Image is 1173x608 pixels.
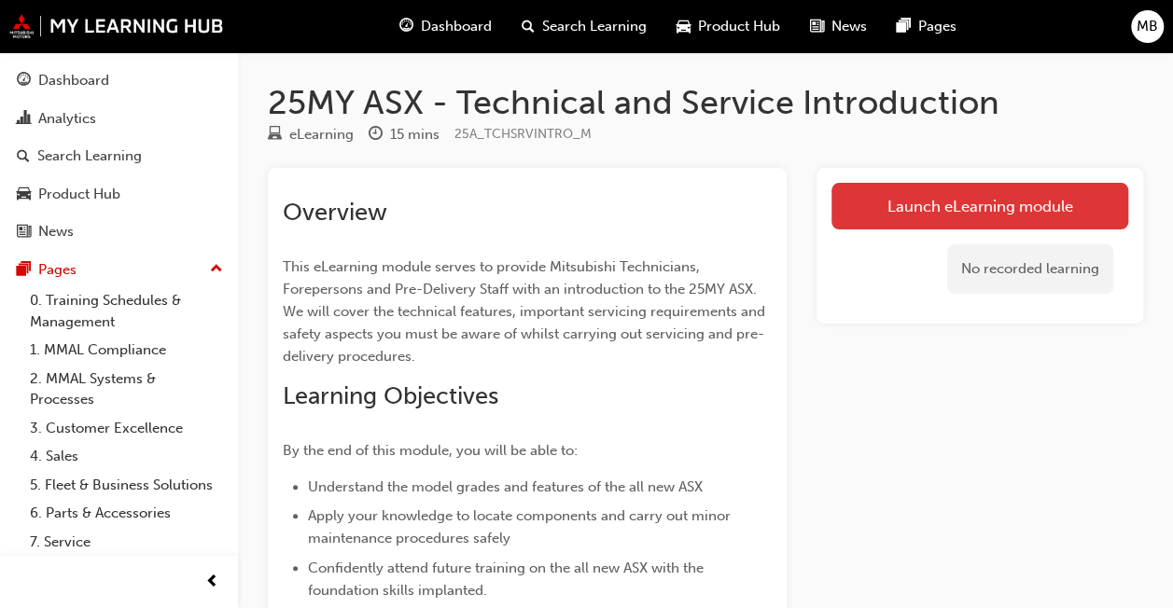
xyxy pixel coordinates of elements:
[522,15,535,38] span: search-icon
[507,7,662,46] a: search-iconSearch Learning
[22,336,230,365] a: 1. MMAL Compliance
[7,214,230,249] a: News
[369,123,440,146] div: Duration
[7,102,230,136] a: Analytics
[9,14,224,38] img: mmal
[918,16,957,37] span: Pages
[421,16,492,37] span: Dashboard
[205,571,219,594] span: prev-icon
[283,381,498,410] span: Learning Objectives
[17,262,31,279] span: pages-icon
[810,15,824,38] span: news-icon
[268,127,282,144] span: learningResourceType_ELEARNING-icon
[662,7,795,46] a: car-iconProduct Hub
[831,16,867,37] span: News
[22,442,230,471] a: 4. Sales
[38,184,120,205] div: Product Hub
[283,442,578,459] span: By the end of this module, you will be able to:
[698,16,780,37] span: Product Hub
[22,414,230,443] a: 3. Customer Excellence
[7,253,230,287] button: Pages
[897,15,911,38] span: pages-icon
[308,507,734,546] span: Apply your knowledge to locate components and carry out minor maintenance procedures safely
[22,365,230,414] a: 2. MMAL Systems & Processes
[308,478,703,495] span: Understand the model grades and features of the all new ASX
[369,127,383,144] span: clock-icon
[37,145,142,167] div: Search Learning
[38,108,96,130] div: Analytics
[542,16,647,37] span: Search Learning
[1131,10,1164,43] button: MB
[7,177,230,212] a: Product Hub
[384,7,507,46] a: guage-iconDashboard
[38,259,77,281] div: Pages
[7,63,230,98] a: Dashboard
[17,111,31,128] span: chart-icon
[795,7,882,46] a: news-iconNews
[308,560,707,599] span: Confidently attend future training on the all new ASX with the foundation skills implanted.
[283,258,769,365] span: This eLearning module serves to provide Mitsubishi Technicians, Forepersons and Pre-Delivery Staf...
[390,124,440,145] div: 15 mins
[268,123,354,146] div: Type
[22,528,230,557] a: 7. Service
[268,82,1143,123] h1: 25MY ASX - Technical and Service Introduction
[7,60,230,253] button: DashboardAnalyticsSearch LearningProduct HubNews
[22,499,230,528] a: 6. Parts & Accessories
[283,198,387,227] span: Overview
[399,15,413,38] span: guage-icon
[7,139,230,173] a: Search Learning
[17,148,30,165] span: search-icon
[289,124,354,145] div: eLearning
[454,126,592,142] span: Learning resource code
[38,221,74,242] div: News
[17,224,31,241] span: news-icon
[831,183,1128,229] a: Launch eLearning module
[1137,16,1158,37] span: MB
[677,15,691,38] span: car-icon
[947,244,1113,294] div: No recorded learning
[17,187,31,203] span: car-icon
[38,70,109,91] div: Dashboard
[17,73,31,90] span: guage-icon
[210,257,223,282] span: up-icon
[22,471,230,500] a: 5. Fleet & Business Solutions
[22,286,230,336] a: 0. Training Schedules & Management
[882,7,971,46] a: pages-iconPages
